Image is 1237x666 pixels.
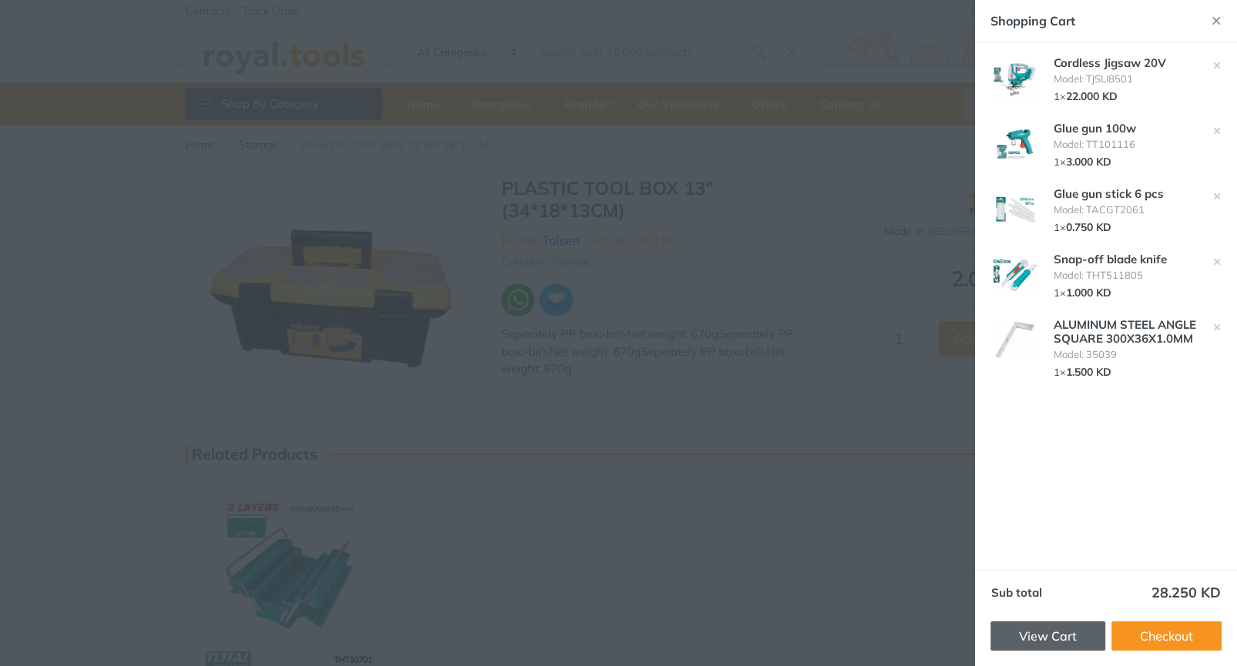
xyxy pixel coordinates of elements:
span: 1 [1054,221,1060,233]
span: 22.000 KD [1066,89,1118,103]
div: Shopping Cart [991,12,1180,30]
li: Model: THT511805 [1054,269,1197,281]
a: Glue gun stick 6 pcs [1054,186,1164,201]
span: 1 [1054,90,1060,102]
img: Royal Tools - ALUMINUM STEEL ANGLE SQUARE 300X36X1.0MM [987,320,1041,360]
div: × [1054,154,1197,170]
span: 1 [1054,156,1060,168]
span: 1.500 KD [1066,365,1111,379]
img: Royal Tools - Cordless Jigsaw 20V [987,58,1041,99]
li: Model: TJSLI8501 [1054,72,1197,85]
img: Royal Tools - Glue gun 100w [987,123,1041,164]
span: 3.000 KD [1066,155,1111,169]
div: × [1054,285,1197,301]
div: × [1054,89,1197,105]
img: Royal Tools - Glue gun stick 6 pcs [987,189,1041,229]
a: View Cart [991,621,1105,651]
td: 28.250 KD [1100,583,1222,603]
a: ALUMINUM STEEL ANGLE SQUARE 300X36X1.0MM [1054,317,1196,346]
span: 1.000 KD [1066,286,1111,300]
div: × [1054,364,1197,380]
li: Model: TACGT2061 [1054,203,1197,216]
a: Glue gun 100w [1054,121,1136,136]
div: × [1054,219,1197,236]
img: Royal Tools - Snap-off blade knife [987,254,1041,295]
a: Snap-off blade knife [1054,252,1167,266]
li: Model: 35039 [1054,348,1197,360]
a: Cordless Jigsaw 20V [1054,55,1166,70]
span: 1 [1054,286,1060,299]
a: Checkout [1111,621,1222,651]
span: 1 [1054,366,1060,378]
th: Sub total [991,583,1100,603]
span: 0.750 KD [1066,220,1111,234]
li: Model: TT101116 [1054,138,1197,150]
